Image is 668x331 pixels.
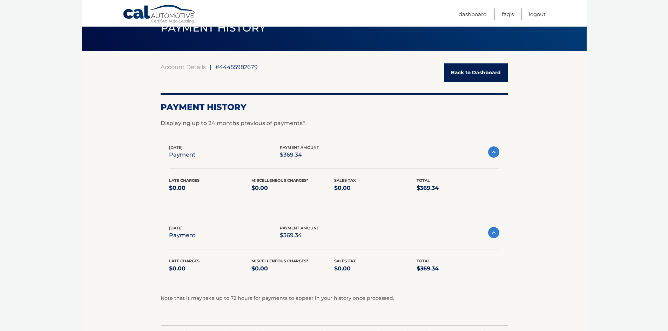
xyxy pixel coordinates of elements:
[169,226,183,230] span: [DATE]
[169,183,252,193] p: $0.00
[251,264,334,274] p: $0.00
[210,63,211,70] span: |
[251,183,334,193] p: $0.00
[169,145,183,150] span: [DATE]
[417,178,430,183] span: Total
[488,146,499,158] img: accordion-active.svg
[334,264,417,274] p: $0.00
[161,119,508,127] p: Displaying up to 24 months previous of payments*.
[161,102,508,112] h2: Payment History
[169,230,196,240] p: payment
[161,21,266,34] span: PAYMENT HISTORY
[280,150,319,160] p: $369.34
[280,230,319,240] p: $369.34
[215,63,258,70] span: #44455982679
[169,264,252,274] p: $0.00
[251,258,308,263] span: Miscelleneous Charges*
[251,178,308,183] span: Miscelleneous Charges*
[459,8,487,20] a: Dashboard
[169,258,200,263] span: Late Charges
[280,226,319,230] span: payment amount
[529,8,546,20] a: Logout
[417,264,499,274] p: $369.34
[444,63,508,82] a: Back to Dashboard
[488,227,499,238] img: accordion-active.svg
[280,145,319,150] span: payment amount
[334,178,356,183] span: Sales Tax
[502,8,514,20] a: FAQ's
[161,63,206,70] a: Account Details
[334,183,417,193] p: $0.00
[334,258,356,263] span: Sales Tax
[161,294,508,303] p: Note that it may take up to 72 hours for payments to appear in your history once processed.
[123,5,196,25] a: Cal Automotive
[417,258,430,263] span: Total
[169,150,196,160] p: payment
[169,178,200,183] span: Late Charges
[417,183,499,193] p: $369.34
